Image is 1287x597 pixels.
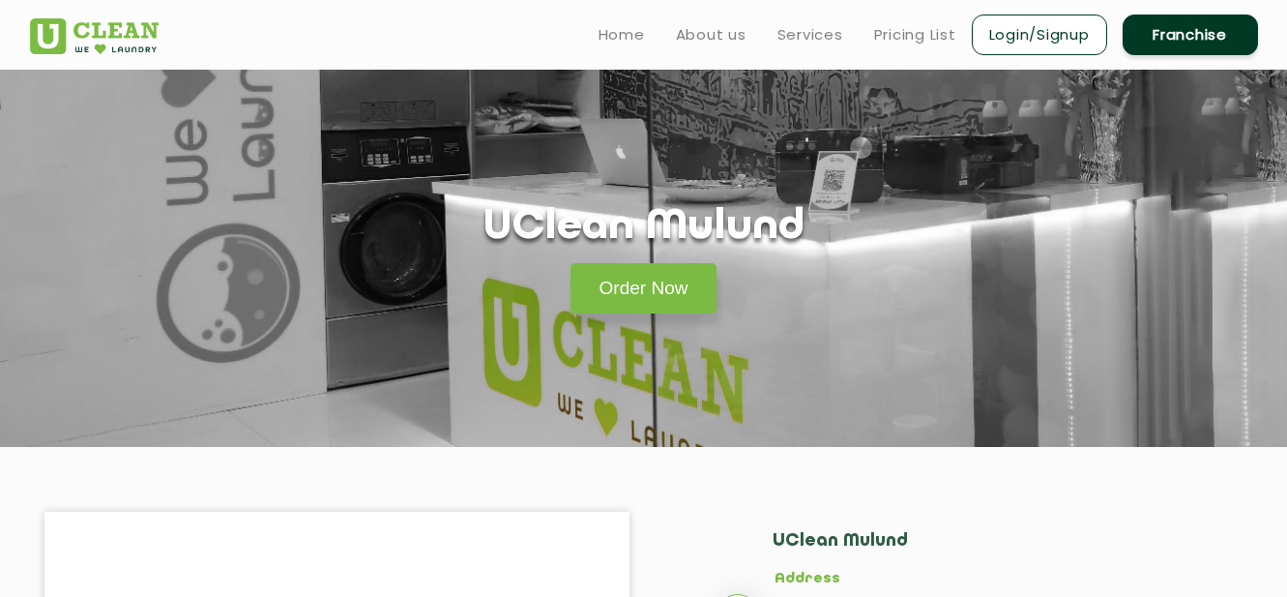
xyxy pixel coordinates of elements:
[570,263,717,313] a: Order Now
[972,15,1107,55] a: Login/Signup
[874,23,956,46] a: Pricing List
[30,18,159,54] img: UClean Laundry and Dry Cleaning
[775,571,1185,588] h5: Address
[676,23,746,46] a: About us
[1123,15,1258,55] a: Franchise
[777,23,843,46] a: Services
[599,23,645,46] a: Home
[773,531,1185,571] h2: UClean Mulund
[483,203,804,253] h1: UClean Mulund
